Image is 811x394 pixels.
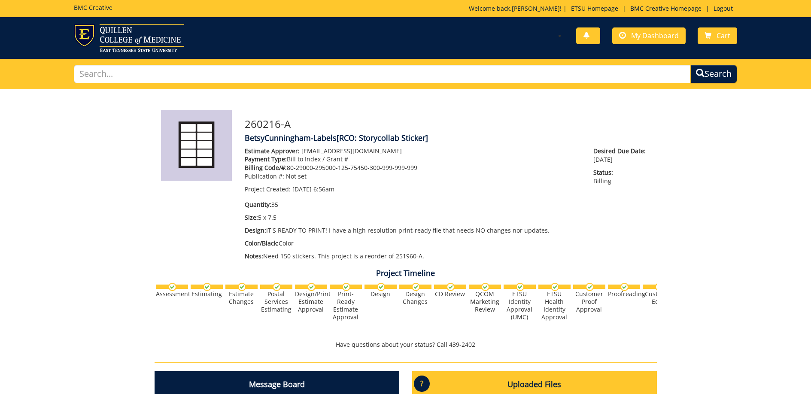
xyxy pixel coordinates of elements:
div: Customer Edits [643,290,675,306]
input: Search... [74,65,690,83]
p: Need 150 stickers. This project is a reorder of 251960-A. [245,252,581,261]
img: checkmark [586,283,594,291]
h4: Project Timeline [155,269,657,278]
img: checkmark [551,283,559,291]
span: Quantity: [245,200,271,209]
a: Cart [698,27,737,44]
h4: BetsyCunningham-Labels [245,134,650,142]
div: Design Changes [399,290,431,306]
p: [EMAIL_ADDRESS][DOMAIN_NAME] [245,147,581,155]
img: checkmark [377,283,385,291]
p: Bill to Index / Grant # [245,155,581,164]
span: Size: [245,213,258,221]
img: checkmark [516,283,524,291]
span: Design: [245,226,266,234]
img: checkmark [655,283,663,291]
span: [DATE] 6:56am [292,185,334,193]
h3: 260216-A [245,118,650,130]
a: BMC Creative Homepage [626,4,706,12]
a: My Dashboard [612,27,686,44]
p: 5 x 7.5 [245,213,581,222]
div: Assessment [156,290,188,298]
span: Publication #: [245,172,284,180]
div: Estimating [191,290,223,298]
span: Billing Code/#: [245,164,287,172]
img: checkmark [447,283,455,291]
img: ETSU logo [74,24,184,52]
div: QCOM Marketing Review [469,290,501,313]
img: checkmark [238,283,246,291]
img: checkmark [168,283,176,291]
div: Estimate Changes [225,290,258,306]
img: checkmark [342,283,350,291]
img: checkmark [273,283,281,291]
div: ETSU Identity Approval (UMC) [504,290,536,321]
span: Notes: [245,252,263,260]
div: ETSU Health Identity Approval [538,290,571,321]
p: Billing [593,168,650,185]
a: Logout [709,4,737,12]
button: Search [690,65,737,83]
p: 35 [245,200,581,209]
div: Design/Print Estimate Approval [295,290,327,313]
span: Color/Black: [245,239,279,247]
p: IT'S READY TO PRINT! I have a high resolution print-ready file that needs NO changes nor updates. [245,226,581,235]
span: Project Created: [245,185,291,193]
div: Print-Ready Estimate Approval [330,290,362,321]
p: 80-29000-295000-125-75450-300-999-999-999 [245,164,581,172]
a: ETSU Homepage [567,4,623,12]
span: Payment Type: [245,155,287,163]
div: Customer Proof Approval [573,290,605,313]
img: checkmark [203,283,211,291]
img: Product featured image [161,110,232,181]
p: Color [245,239,581,248]
div: Proofreading [608,290,640,298]
div: Design [364,290,397,298]
span: My Dashboard [631,31,679,40]
span: [RCO: Storycollab Sticker] [337,133,428,143]
span: Cart [717,31,730,40]
h5: BMC Creative [74,4,112,11]
p: Have questions about your status? Call 439-2402 [155,340,657,349]
span: Not set [286,172,307,180]
img: checkmark [307,283,316,291]
div: Postal Services Estimating [260,290,292,313]
span: Status: [593,168,650,177]
span: Desired Due Date: [593,147,650,155]
img: checkmark [620,283,629,291]
img: checkmark [481,283,489,291]
span: Estimate Approver: [245,147,300,155]
p: [DATE] [593,147,650,164]
p: ? [414,376,430,392]
div: CD Review [434,290,466,298]
img: checkmark [412,283,420,291]
a: [PERSON_NAME] [512,4,560,12]
p: Welcome back, ! | | | [469,4,737,13]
